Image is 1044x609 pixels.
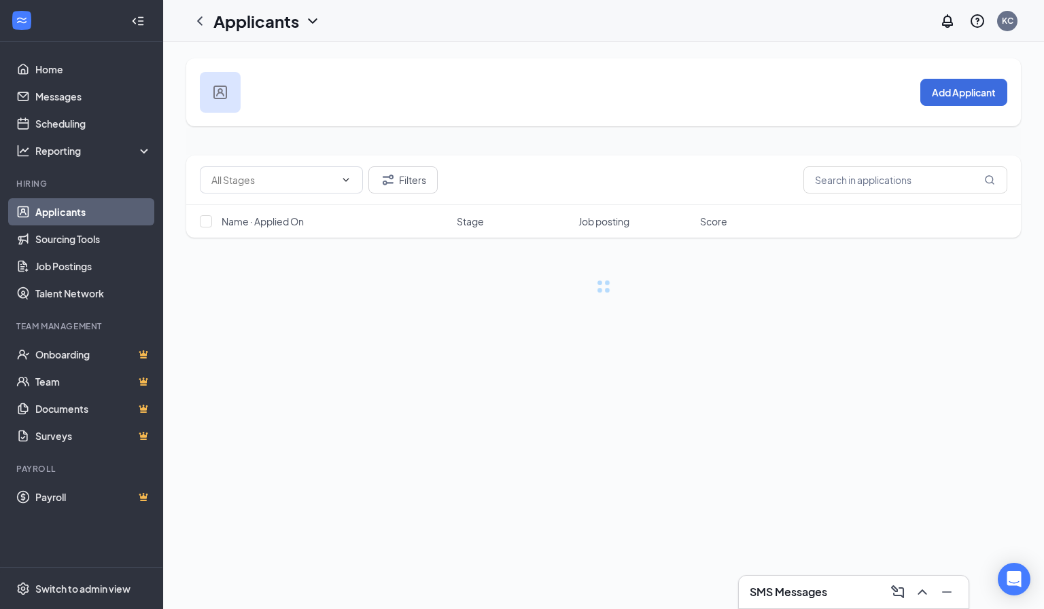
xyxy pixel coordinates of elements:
[16,144,30,158] svg: Analysis
[936,581,958,603] button: Minimize
[35,110,152,137] a: Scheduling
[969,13,986,29] svg: QuestionInfo
[700,215,727,228] span: Score
[192,13,208,29] svg: ChevronLeft
[457,215,484,228] span: Stage
[35,395,152,422] a: DocumentsCrown
[368,166,438,193] button: Filter Filters
[35,198,152,225] a: Applicants
[35,422,152,449] a: SurveysCrown
[939,13,956,29] svg: Notifications
[939,584,955,600] svg: Minimize
[131,14,145,28] svg: Collapse
[887,581,909,603] button: ComposeMessage
[35,56,152,83] a: Home
[222,215,304,228] span: Name · Applied On
[914,584,930,600] svg: ChevronUp
[984,174,995,185] svg: MagnifyingGlass
[803,166,1007,193] input: Search in applications
[1002,15,1013,26] div: KC
[213,10,299,33] h1: Applicants
[15,14,29,27] svg: WorkstreamLogo
[578,215,629,228] span: Job posting
[35,253,152,280] a: Job Postings
[16,178,149,189] div: Hiring
[16,320,149,332] div: Team Management
[750,585,827,599] h3: SMS Messages
[35,341,152,368] a: OnboardingCrown
[213,86,227,99] img: user icon
[304,13,321,29] svg: ChevronDown
[380,172,396,188] svg: Filter
[998,563,1030,595] div: Open Intercom Messenger
[35,225,152,253] a: Sourcing Tools
[911,581,933,603] button: ChevronUp
[16,582,30,595] svg: Settings
[35,144,152,158] div: Reporting
[16,463,149,475] div: Payroll
[890,584,906,600] svg: ComposeMessage
[341,174,351,185] svg: ChevronDown
[211,172,335,187] input: All Stages
[35,280,152,307] a: Talent Network
[35,483,152,511] a: PayrollCrown
[920,79,1007,106] button: Add Applicant
[35,83,152,110] a: Messages
[35,582,130,595] div: Switch to admin view
[35,368,152,395] a: TeamCrown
